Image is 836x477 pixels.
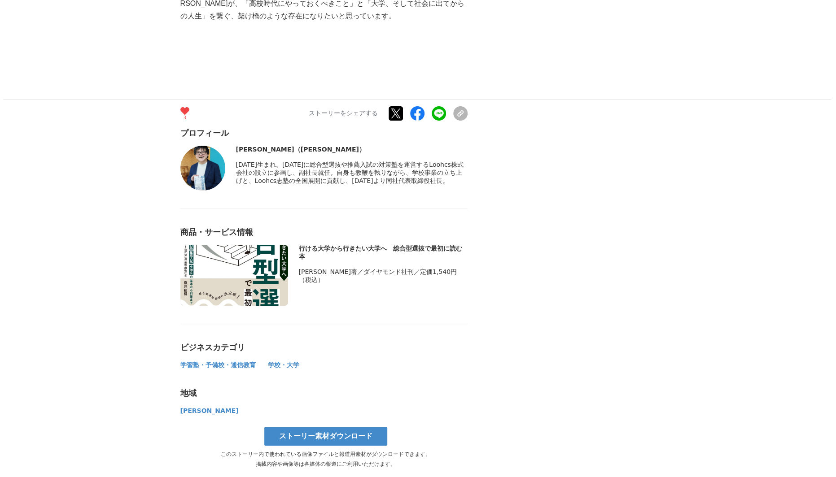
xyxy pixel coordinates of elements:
p: このストーリー内で使われている画像ファイルと報道用素材がダウンロードできます。 掲載内容や画像等は各媒体の報道にご利用いただけます。 [180,449,471,469]
p: ストーリーをシェアする [309,109,378,117]
img: thumbnail_99233f50-8ddd-11f0-9796-19b55a5698f4.jpg [180,146,225,191]
p: 3 [180,116,189,120]
span: [PERSON_NAME] [180,407,239,414]
div: 行ける大学から行きたい大学へ 総合型選抜で最初に読む本 [299,245,468,261]
span: [PERSON_NAME]著／ダイヤモンド社刊／定価1,540円（税込） [299,268,457,283]
span: [DATE]生まれ。[DATE]に総合型選抜や推薦入試の対策塾を運営するLoohcs株式会社の設立に参画し、副社長就任。自身も教鞭を執りながら、学校事業の立ち上げと、Loohcs志塾の全国展開に... [236,161,464,184]
a: ストーリー素材ダウンロード [264,427,387,446]
span: 学校・大学 [268,361,299,369]
img: thumbnail_c58d5d80-8ddd-11f0-bb04-7d55b6acaee2.jpg [180,245,288,306]
div: [PERSON_NAME]（[PERSON_NAME]） [236,146,468,154]
div: 商品・サービス情報 [180,227,468,238]
a: 学習塾・予備校・通信教育 [180,363,257,368]
span: 学習塾・予備校・通信教育 [180,361,256,369]
div: 地域 [180,388,468,399]
a: [PERSON_NAME] [180,409,239,414]
div: プロフィール [180,128,468,139]
a: 学校・大学 [268,363,299,368]
div: ビジネスカテゴリ [180,342,468,353]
